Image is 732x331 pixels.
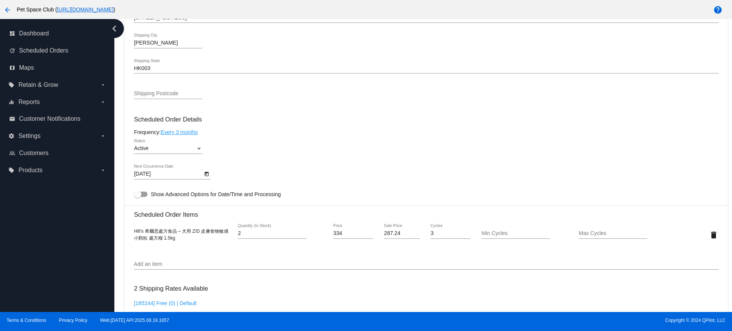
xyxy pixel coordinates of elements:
input: Shipping Postcode [134,91,202,97]
span: Dashboard [19,30,49,37]
span: Pet Space Club ( ) [17,6,115,13]
h3: Scheduled Order Details [134,116,718,123]
i: update [9,48,15,54]
i: settings [8,133,14,139]
span: Show Advanced Options for Date/Time and Processing [151,190,281,198]
i: arrow_drop_down [100,133,106,139]
input: Add an item [134,261,718,267]
span: Settings [18,133,40,139]
span: Active [134,145,148,151]
a: Every 3 months [161,129,197,135]
a: people_outline Customers [9,147,106,159]
span: Reports [18,99,40,106]
i: arrow_drop_down [100,99,106,105]
i: dashboard [9,30,15,37]
h3: 2 Shipping Rates Available [134,280,208,297]
a: dashboard Dashboard [9,27,106,40]
input: Max Cycles [579,230,647,237]
mat-icon: arrow_back [3,5,12,14]
a: email Customer Notifications [9,113,106,125]
i: chevron_left [108,22,120,35]
i: local_offer [8,167,14,173]
button: Open calendar [202,169,210,177]
span: Retain & Grow [18,82,58,88]
h3: Scheduled Order Items [134,205,718,218]
input: Cycles [430,230,470,237]
i: email [9,116,15,122]
i: arrow_drop_down [100,167,106,173]
a: update Scheduled Orders [9,45,106,57]
i: arrow_drop_down [100,82,106,88]
a: Terms & Conditions [6,318,46,323]
input: Min Cycles [482,230,550,237]
i: people_outline [9,150,15,156]
a: Web:[DATE] API:2025.08.19.1657 [100,318,169,323]
span: Scheduled Orders [19,47,68,54]
span: Hill’s 希爾思處方食品 – 犬用 Z/D 皮膚食物敏感 小顆粒 處方糧 1.5kg [134,229,228,241]
div: Frequency: [134,129,718,135]
input: Next Occurrence Date [134,171,202,177]
input: Sale Price [384,230,419,237]
i: equalizer [8,99,14,105]
input: Shipping City [134,40,202,46]
a: [URL][DOMAIN_NAME] [57,6,114,13]
span: Products [18,167,42,174]
a: Privacy Policy [59,318,88,323]
span: Customers [19,150,48,157]
span: Maps [19,64,34,71]
span: Copyright © 2024 QPilot, LLC [372,318,726,323]
i: map [9,65,15,71]
input: Shipping State [134,66,718,72]
input: Quantity (In Stock) [238,230,307,237]
mat-icon: help [713,5,722,14]
mat-select: Status [134,146,202,152]
span: Customer Notifications [19,115,80,122]
mat-icon: delete [709,230,718,240]
i: local_offer [8,82,14,88]
input: Price [333,230,373,237]
a: [185244] Free (0) | Default [134,300,196,306]
a: map Maps [9,62,106,74]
